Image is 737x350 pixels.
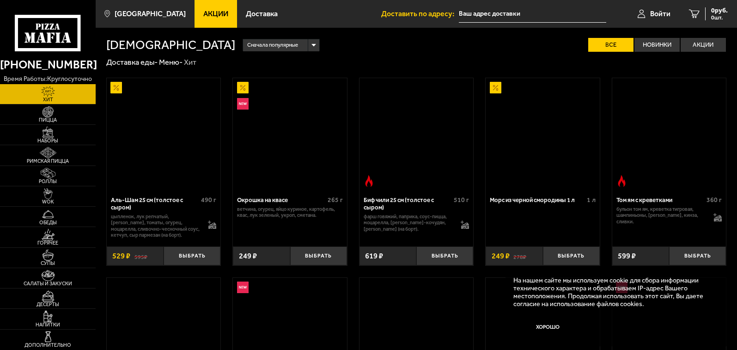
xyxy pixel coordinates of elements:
span: Акции [203,10,228,18]
span: 1 л [587,196,596,204]
img: Острое блюдо [363,175,375,187]
div: Аль-Шам 25 см (толстое с сыром) [111,196,199,211]
a: Острое блюдоТом ям с креветками [612,78,726,190]
span: 0 шт. [711,15,728,20]
button: Выбрать [669,246,726,265]
img: Акционный [490,82,501,93]
button: Выбрать [290,246,347,265]
span: [GEOGRAPHIC_DATA] [115,10,186,18]
button: Выбрать [164,246,220,265]
button: Хорошо [513,316,583,339]
div: Биф чили 25 см (толстое с сыром) [364,196,451,211]
s: 278 ₽ [513,252,526,260]
span: 490 г [201,196,216,204]
h1: [DEMOGRAPHIC_DATA] [106,39,235,51]
p: ветчина, огурец, яйцо куриное, картофель, квас, лук зеленый, укроп, сметана. [237,206,342,219]
a: Острое блюдоБиф чили 25 см (толстое с сыром) [359,78,474,190]
a: Доставка еды- [106,57,158,67]
span: 265 г [328,196,343,204]
span: 510 г [454,196,469,204]
span: 599 ₽ [618,252,636,260]
div: Окрошка на квасе [237,196,325,204]
a: Меню- [159,57,183,67]
span: 619 ₽ [365,252,383,260]
p: На нашем сайте мы используем cookie для сбора информации технического характера и обрабатываем IP... [513,276,713,308]
a: АкционныйНовинкаОкрошка на квасе [233,78,347,190]
label: Новинки [634,38,680,51]
span: 360 г [707,196,722,204]
span: Сначала популярные [247,38,298,53]
span: 0 руб. [711,7,728,14]
img: Острое блюдо [616,175,627,187]
p: бульон том ям, креветка тигровая, шампиньоны, [PERSON_NAME], кинза, сливки. [616,206,706,225]
div: Том ям с креветками [616,196,704,204]
p: цыпленок, лук репчатый, [PERSON_NAME], томаты, огурец, моцарелла, сливочно-чесночный соус, кетчуп... [111,214,201,238]
a: АкционныйМорс из черной смородины 1 л [486,78,600,190]
span: Доставка [246,10,278,18]
span: Доставить по адресу: [381,10,459,18]
span: Войти [650,10,670,18]
span: 529 ₽ [112,252,130,260]
input: Ваш адрес доставки [459,6,606,23]
img: Акционный [237,82,249,93]
a: АкционныйАль-Шам 25 см (толстое с сыром) [107,78,221,190]
div: Морс из черной смородины 1 л [490,196,584,204]
span: 249 ₽ [492,252,510,260]
img: Новинка [237,98,249,110]
img: Новинка [237,282,249,293]
span: 249 ₽ [239,252,257,260]
label: Все [588,38,633,51]
label: Акции [681,38,726,51]
p: фарш говяжий, паприка, соус-пицца, моцарелла, [PERSON_NAME]-кочудян, [PERSON_NAME] (на борт). [364,214,453,232]
div: Хит [184,57,196,68]
button: Выбрать [416,246,473,265]
s: 595 ₽ [134,252,147,260]
button: Выбрать [543,246,600,265]
img: Акционный [110,82,122,93]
